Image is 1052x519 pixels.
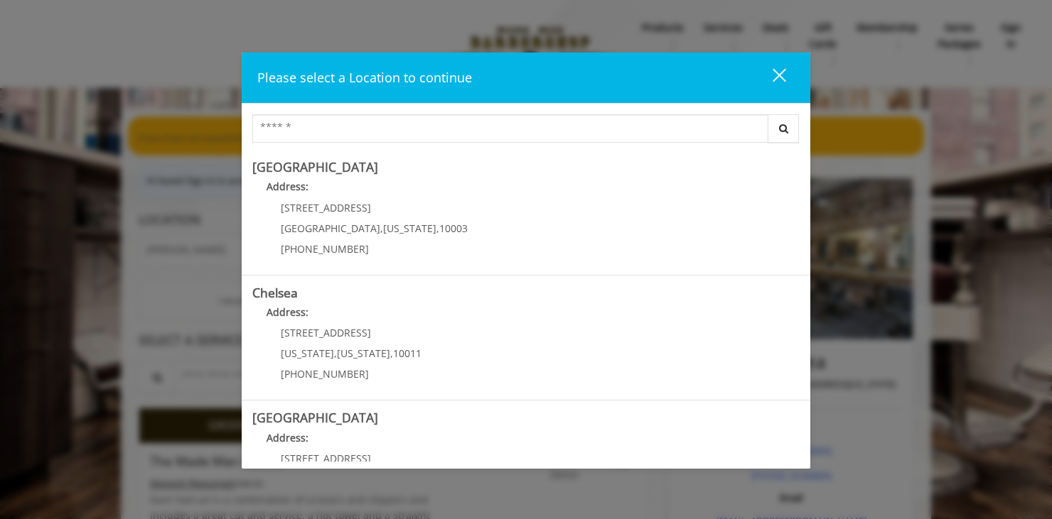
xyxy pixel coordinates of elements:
[267,305,308,319] b: Address:
[267,180,308,193] b: Address:
[756,67,785,89] div: close dialog
[334,346,337,360] span: ,
[252,114,768,143] input: Search Center
[281,201,371,214] span: [STREET_ADDRESS]
[337,346,390,360] span: [US_STATE]
[393,346,422,360] span: 10011
[281,367,369,381] span: [PHONE_NUMBER]
[281,346,334,360] span: [US_STATE]
[746,63,795,92] button: close dialog
[390,346,393,360] span: ,
[252,409,378,426] b: [GEOGRAPHIC_DATA]
[380,222,383,235] span: ,
[252,158,378,175] b: [GEOGRAPHIC_DATA]
[281,222,380,235] span: [GEOGRAPHIC_DATA]
[383,222,436,235] span: [US_STATE]
[252,284,298,301] b: Chelsea
[439,222,468,235] span: 10003
[267,431,308,444] b: Address:
[281,452,371,465] span: [STREET_ADDRESS]
[775,124,792,133] i: Search button
[436,222,439,235] span: ,
[257,69,472,86] span: Please select a Location to continue
[281,242,369,256] span: [PHONE_NUMBER]
[281,326,371,339] span: [STREET_ADDRESS]
[252,114,800,150] div: Center Select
